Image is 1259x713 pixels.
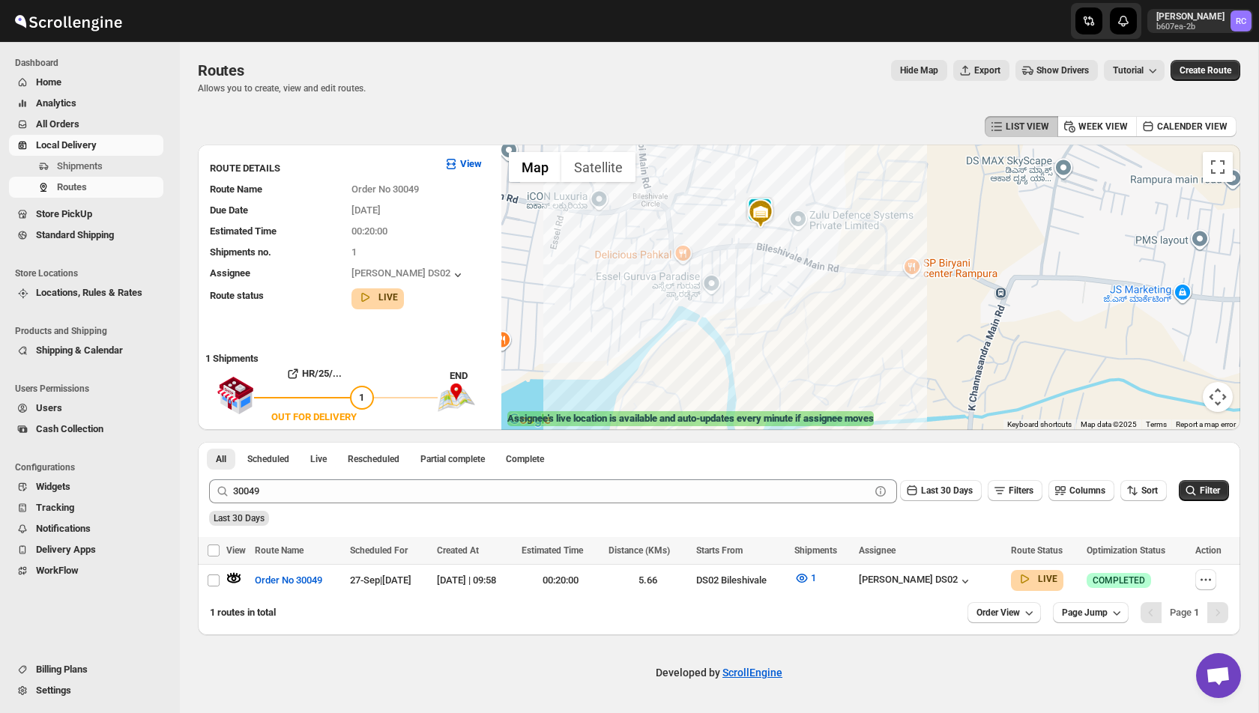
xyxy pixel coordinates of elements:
[561,152,635,182] button: Show satellite imagery
[255,573,322,588] span: Order No 30049
[1231,10,1252,31] span: Rahul Chopra
[9,177,163,198] button: Routes
[1136,116,1237,137] button: CALENDER VIEW
[1195,545,1222,556] span: Action
[198,345,259,364] b: 1 Shipments
[1009,485,1033,496] span: Filters
[255,545,304,556] span: Route Name
[1194,607,1199,618] b: 1
[15,267,169,279] span: Store Locations
[437,573,513,588] div: [DATE] | 09:58
[210,204,248,216] span: Due Date
[226,545,246,556] span: View
[1141,485,1158,496] span: Sort
[9,419,163,440] button: Cash Collection
[36,685,71,696] span: Settings
[210,225,277,237] span: Estimated Time
[351,204,381,216] span: [DATE]
[1062,607,1108,619] span: Page Jump
[36,664,88,675] span: Billing Plans
[522,573,600,588] div: 00:20:00
[36,229,114,240] span: Standard Shipping
[351,225,387,237] span: 00:20:00
[15,325,169,337] span: Products and Shipping
[207,449,235,470] button: All routes
[1017,571,1057,586] button: LIVE
[859,574,973,589] button: [PERSON_NAME] DS02
[1196,653,1241,698] div: Open chat
[246,568,331,592] button: Order No 30049
[9,560,163,581] button: WorkFlow
[974,64,1000,76] span: Export
[9,539,163,560] button: Delivery Apps
[1203,382,1233,412] button: Map camera controls
[967,602,1041,623] button: Order View
[900,64,938,76] span: Hide Map
[509,152,561,182] button: Show street map
[378,292,398,303] b: LIVE
[1141,602,1228,623] nav: Pagination
[1156,22,1225,31] p: b607ea-2b
[36,402,62,413] span: Users
[36,544,96,555] span: Delivery Apps
[350,574,411,586] span: 27-Sep | [DATE]
[891,60,947,81] button: Map action label
[1146,420,1167,428] a: Terms (opens in new tab)
[210,607,276,618] span: 1 routes in total
[36,502,74,513] span: Tracking
[36,565,79,576] span: WorkFlow
[214,513,265,524] span: Last 30 Days
[9,476,163,497] button: Widgets
[210,267,250,279] span: Assignee
[9,398,163,419] button: Users
[9,282,163,303] button: Locations, Rules & Rates
[357,290,398,305] button: LIVE
[522,545,583,556] span: Estimated Time
[9,659,163,680] button: Billing Plans
[811,572,816,583] span: 1
[859,545,896,556] span: Assignee
[210,161,432,176] h3: ROUTE DETAILS
[217,366,254,425] img: shop.svg
[976,607,1020,619] span: Order View
[1171,60,1240,81] button: Create Route
[505,410,555,430] a: Open this area in Google Maps (opens a new window)
[1006,121,1049,133] span: LIST VIEW
[15,461,169,473] span: Configurations
[302,368,342,379] b: HR/25/...
[460,158,482,169] b: View
[57,181,87,192] span: Routes
[1093,574,1145,586] span: COMPLETED
[1176,420,1236,428] a: Report a map error
[359,392,364,403] span: 1
[609,545,670,556] span: Distance (KMs)
[1081,420,1137,428] span: Map data ©2025
[271,410,357,425] div: OUT FOR DELIVERY
[210,290,264,301] span: Route status
[310,453,327,465] span: Live
[1147,9,1253,33] button: User menu
[794,545,837,556] span: Shipments
[247,453,289,465] span: Scheduled
[420,453,485,465] span: Partial complete
[1087,545,1165,556] span: Optimization Status
[609,573,686,588] div: 5.66
[1057,116,1137,137] button: WEEK VIEW
[437,545,479,556] span: Created At
[36,76,61,88] span: Home
[254,362,374,386] button: HR/25/...
[1015,60,1098,81] button: Show Drivers
[1120,480,1167,501] button: Sort
[435,152,491,176] button: View
[722,667,782,679] a: ScrollEngine
[36,139,97,151] span: Local Delivery
[216,453,226,465] span: All
[36,423,103,434] span: Cash Collection
[1048,480,1114,501] button: Columns
[450,368,494,383] div: END
[985,116,1058,137] button: LIST VIEW
[507,411,874,426] label: Assignee's live location is available and auto-updates every minute if assignee moves
[1053,602,1129,623] button: Page Jump
[9,518,163,539] button: Notifications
